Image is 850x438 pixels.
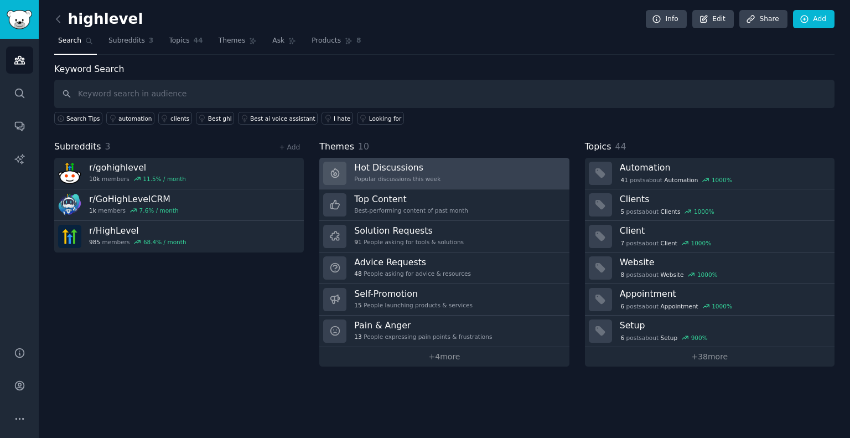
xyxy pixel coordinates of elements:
span: Subreddits [108,36,145,46]
div: 1000 % [712,302,732,310]
span: Setup [661,334,678,342]
img: GummySearch logo [7,10,32,29]
span: 48 [354,270,361,277]
span: 44 [194,36,203,46]
div: People expressing pain points & frustrations [354,333,492,341]
h3: Pain & Anger [354,320,492,331]
a: Automation41postsaboutAutomation1000% [585,158,835,189]
div: 900 % [691,334,708,342]
span: 41 [620,176,628,184]
div: clients [170,115,189,122]
a: Themes [215,32,261,55]
h3: Hot Discussions [354,162,440,173]
div: I hate [334,115,350,122]
a: Add [793,10,835,29]
span: 3 [149,36,154,46]
span: 8 [620,271,624,279]
a: r/HighLevel985members68.4% / month [54,221,304,253]
h3: Setup [620,320,827,331]
a: Client7postsaboutClient1000% [585,221,835,253]
div: Popular discussions this week [354,175,440,183]
h3: Client [620,225,827,236]
a: Edit [692,10,734,29]
div: Looking for [369,115,402,122]
div: Best-performing content of past month [354,207,468,214]
div: People asking for tools & solutions [354,238,464,246]
h3: r/ HighLevel [89,225,186,236]
div: post s about [620,238,712,248]
span: 15 [354,301,361,309]
div: Best ai voice assistant [250,115,315,122]
span: 8 [356,36,361,46]
a: I hate [322,112,353,125]
h3: Advice Requests [354,256,471,268]
div: Best ghl [208,115,232,122]
a: Pain & Anger13People expressing pain points & frustrations [319,316,569,347]
a: automation [106,112,154,125]
span: 13 [354,333,361,341]
div: 1000 % [697,271,718,279]
a: Advice Requests48People asking for advice & resources [319,253,569,284]
a: clients [158,112,192,125]
div: 1000 % [694,208,714,215]
span: 6 [620,302,624,310]
span: 5 [620,208,624,215]
span: Themes [319,140,354,154]
a: r/gohighlevel10kmembers11.5% / month [54,158,304,189]
input: Keyword search in audience [54,80,835,108]
label: Keyword Search [54,64,124,74]
div: 1000 % [691,239,711,247]
span: Search [58,36,81,46]
h3: Automation [620,162,827,173]
a: Topics44 [165,32,206,55]
div: members [89,175,186,183]
span: Topics [169,36,189,46]
div: post s about [620,301,733,311]
h3: Top Content [354,193,468,205]
h2: highlevel [54,11,143,28]
div: 7.6 % / month [139,207,179,214]
a: Solution Requests91People asking for tools & solutions [319,221,569,253]
span: Clients [661,208,681,215]
div: People launching products & services [354,301,473,309]
span: 91 [354,238,361,246]
div: 11.5 % / month [143,175,186,183]
span: 7 [620,239,624,247]
a: Products8 [308,32,365,55]
span: 10k [89,175,100,183]
span: Website [661,271,684,279]
div: 1000 % [712,176,732,184]
a: +38more [585,347,835,367]
span: Products [312,36,341,46]
div: post s about [620,270,719,280]
span: Subreddits [54,140,101,154]
div: post s about [620,175,733,185]
a: +4more [319,347,569,367]
span: 985 [89,238,100,246]
button: Search Tips [54,112,102,125]
span: Client [661,239,677,247]
span: 3 [105,141,111,152]
div: post s about [620,333,709,343]
a: + Add [279,143,300,151]
h3: r/ gohighlevel [89,162,186,173]
h3: r/ GoHighLevelCRM [89,193,179,205]
span: 1k [89,207,96,214]
div: People asking for advice & resources [354,270,471,277]
span: Automation [664,176,698,184]
a: Best ghl [196,112,234,125]
h3: Appointment [620,288,827,300]
h3: Solution Requests [354,225,464,236]
a: Ask [268,32,300,55]
a: r/GoHighLevelCRM1kmembers7.6% / month [54,189,304,221]
a: Top ContentBest-performing content of past month [319,189,569,221]
img: gohighlevel [58,162,81,185]
div: members [89,207,179,214]
div: post s about [620,207,716,217]
div: 68.4 % / month [143,238,186,246]
a: Hot DiscussionsPopular discussions this week [319,158,569,189]
span: Themes [219,36,246,46]
img: HighLevel [58,225,81,248]
span: Appointment [661,302,698,310]
h3: Self-Promotion [354,288,473,300]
